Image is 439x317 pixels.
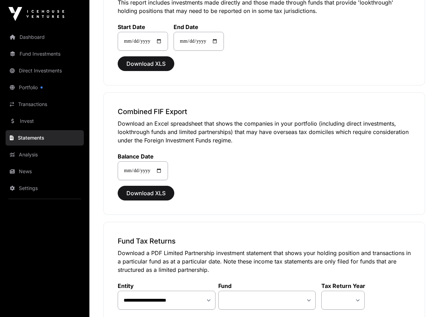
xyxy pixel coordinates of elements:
span: Download XLS [126,59,166,68]
label: End Date [174,23,224,30]
a: Transactions [6,97,84,112]
p: Download a PDF Limited Partnership investment statement that shows your holding position and tran... [118,249,411,274]
p: Download an Excel spreadsheet that shows the companies in your portfolio (including direct invest... [118,119,411,145]
a: Fund Investments [6,46,84,62]
iframe: Chat Widget [404,283,439,317]
a: Dashboard [6,29,84,45]
label: Tax Return Year [321,282,365,289]
a: News [6,164,84,179]
label: Entity [118,282,215,289]
label: Balance Date [118,153,168,160]
button: Download XLS [118,56,174,71]
h3: Fund Tax Returns [118,236,411,246]
a: Statements [6,130,84,146]
label: Start Date [118,23,168,30]
a: Invest [6,113,84,129]
img: Icehouse Ventures Logo [8,7,64,21]
label: Fund [218,282,316,289]
a: Analysis [6,147,84,162]
span: Download XLS [126,189,166,197]
button: Download XLS [118,186,174,200]
a: Direct Investments [6,63,84,78]
a: Portfolio [6,80,84,95]
a: Settings [6,181,84,196]
h3: Combined FIF Export [118,107,411,117]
